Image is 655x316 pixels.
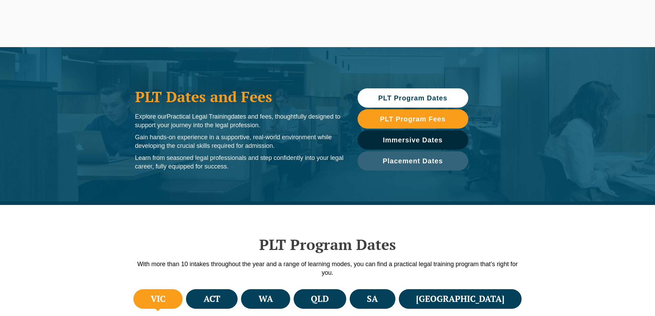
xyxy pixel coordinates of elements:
p: Gain hands-on experience in a supportive, real-world environment while developing the crucial ski... [135,133,344,150]
p: With more than 10 intakes throughout the year and a range of learning modes, you can find a pract... [132,260,524,277]
h4: WA [259,293,273,305]
span: PLT Program Fees [380,116,446,122]
h2: PLT Program Dates [132,236,524,253]
a: PLT Program Dates [358,88,468,108]
span: Placement Dates [383,157,443,164]
a: PLT Program Fees [358,109,468,129]
span: Practical Legal Training [167,113,231,120]
h4: VIC [151,293,165,305]
a: Placement Dates [358,151,468,171]
span: PLT Program Dates [378,95,447,101]
span: Immersive Dates [383,137,443,143]
p: Explore our dates and fees, thoughtfully designed to support your journey into the legal profession. [135,112,344,130]
h4: SA [367,293,378,305]
h4: QLD [311,293,329,305]
h4: ACT [204,293,220,305]
a: Immersive Dates [358,130,468,150]
p: Learn from seasoned legal professionals and step confidently into your legal career, fully equipp... [135,154,344,171]
h1: PLT Dates and Fees [135,88,344,105]
h4: [GEOGRAPHIC_DATA] [416,293,504,305]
